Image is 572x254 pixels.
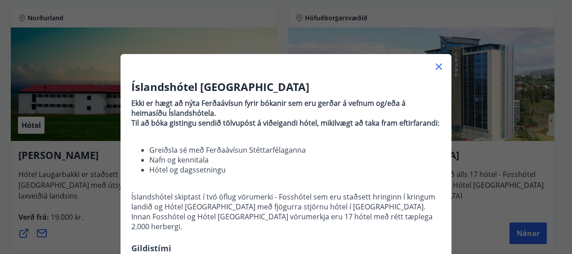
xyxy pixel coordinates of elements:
li: Nafn og kennitala [149,155,441,165]
li: Hótel og dagssetningu [149,165,441,175]
li: Greiðsla sé með Ferðaávísun Stéttarfélaganna [149,145,441,155]
p: Íslandshótel skiptast í tvö öflug vörumerki - Fosshótel sem eru staðsett hringinn í kringum landi... [131,192,441,231]
span: Gildistími [131,243,171,254]
h3: Íslandshótel [GEOGRAPHIC_DATA] [131,79,441,95]
strong: Ekki er hægt að nýta Ferðaávísun fyrir bókanir sem eru gerðar á vefnum og/eða á heimasíðu Íslands... [131,98,406,118]
strong: Til að bóka gistingu sendið tölvupóst á viðeigandi hótel, mikilvægt að taka fram eftirfarandi: [131,118,439,128]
